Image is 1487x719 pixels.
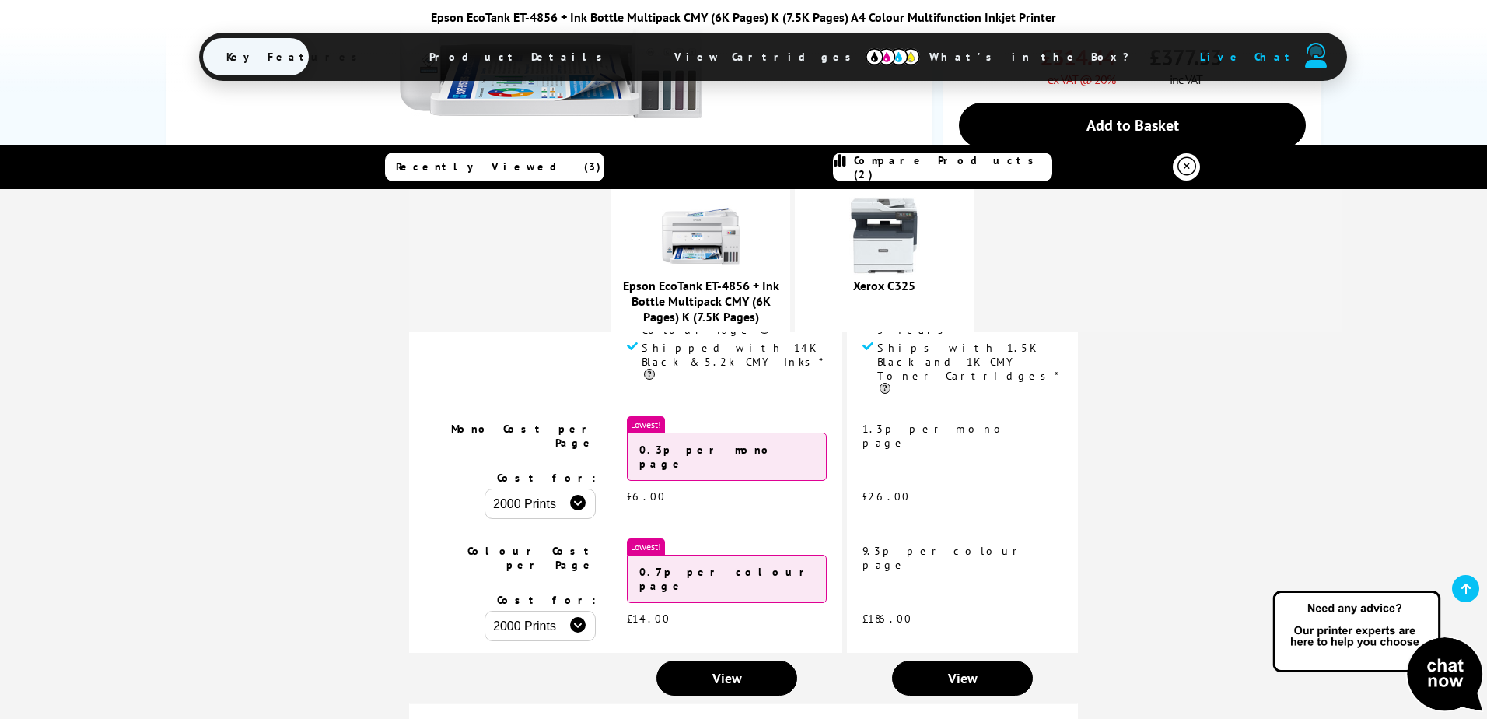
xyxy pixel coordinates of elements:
[497,471,596,485] span: Cost for:
[623,278,779,324] a: Epson EcoTank ET-4856 + Ink Bottle Multipack CMY (6K Pages) K (7.5K Pages)
[639,443,775,471] strong: 0.3p per mono page
[959,103,1305,148] a: Add to Basket
[906,38,1167,75] span: What’s in the Box?
[642,341,827,383] span: Shipped with 14K Black & 5.2k CMY Inks*
[385,153,604,181] a: Recently Viewed (3)
[833,153,1052,181] a: Compare Products (2)
[1305,43,1327,68] img: user-headset-duotone.svg
[396,160,601,174] span: Recently Viewed (3)
[862,422,1009,450] span: 1.3p per mono page
[854,153,1051,181] span: Compare Products (2)
[662,197,740,275] img: Epson-ET-4856-Front-Main-Small.jpg
[467,544,596,572] span: Colour Cost per Page
[199,9,1288,25] div: Epson EcoTank ET-4856 + Ink Bottle Multipack CMY (6K Pages) K (7.5K Pages) A4 Colour Multifunctio...
[451,422,596,450] span: Mono Cost per Page
[627,416,665,433] span: Lowest!
[639,565,813,593] strong: 0.7p per colour page
[203,38,389,75] span: Key Features
[651,37,889,77] span: View Cartridges
[845,197,923,275] img: xerox-c325-front-small.jpg
[1200,50,1296,64] span: Live Chat
[406,38,634,75] span: Product Details
[627,538,665,555] span: Lowest!
[862,612,912,626] span: £186.00
[948,669,978,687] span: View
[497,593,596,607] span: Cost for:
[892,661,1033,696] a: View
[866,48,920,65] img: cmyk-icon.svg
[627,612,670,626] span: £14.00
[1269,588,1487,716] img: Open Live Chat window
[627,489,666,503] span: £6.00
[862,544,1023,572] span: 9.3p per colour page
[877,341,1062,397] span: Ships with 1.5K Black and 1K CMY Toner Cartridges*
[712,669,742,687] span: View
[862,489,910,503] span: £26.00
[853,278,915,293] a: Xerox C325
[656,661,797,696] a: View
